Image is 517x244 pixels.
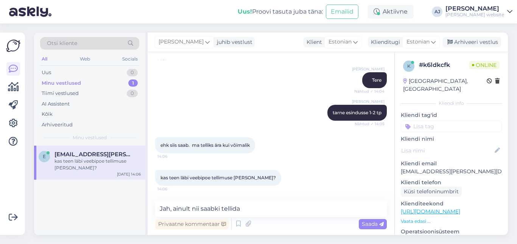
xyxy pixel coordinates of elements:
[407,63,411,69] span: k
[401,121,502,132] input: Lisa tag
[401,179,502,186] p: Kliendi telefon
[55,151,133,158] span: eno.juul@uusmaa.ee
[47,39,77,47] span: Otsi kliente
[401,146,493,155] input: Lisa nimi
[445,6,504,12] div: [PERSON_NAME]
[368,38,400,46] div: Klienditugi
[401,111,502,119] p: Kliendi tag'id
[443,37,501,47] div: Arhiveeri vestlus
[469,61,500,69] span: Online
[159,38,204,46] span: [PERSON_NAME]
[42,121,73,129] div: Arhiveeritud
[419,61,469,70] div: # k6ldkcfk
[238,7,323,16] div: Proovi tasuta juba täna:
[73,134,107,141] span: Minu vestlused
[42,79,81,87] div: Minu vestlused
[117,171,141,177] div: [DATE] 14:06
[42,69,51,76] div: Uus
[42,110,53,118] div: Kõik
[352,99,385,104] span: [PERSON_NAME]
[160,142,250,148] span: ehk siis saab. ma telliks ära kui võimalik
[43,154,46,159] span: e
[401,218,502,225] p: Vaata edasi ...
[401,100,502,107] div: Kliendi info
[42,90,79,97] div: Tiimi vestlused
[238,8,252,15] b: Uus!
[401,228,502,236] p: Operatsioonisüsteem
[157,186,186,192] span: 14:06
[368,5,414,19] div: Aktiivne
[352,66,385,72] span: [PERSON_NAME]
[155,201,387,217] textarea: Jah, ainult nii saabki tellida
[55,158,141,171] div: kas teen läbi veebipoe tellimuse [PERSON_NAME]?
[157,154,186,159] span: 14:06
[127,69,138,76] div: 0
[445,6,512,18] a: [PERSON_NAME][PERSON_NAME] website
[121,54,139,64] div: Socials
[401,200,502,208] p: Klienditeekond
[329,38,352,46] span: Estonian
[333,110,382,115] span: tarne esindusse 1-2 tp
[432,6,442,17] div: AJ
[406,38,430,46] span: Estonian
[128,79,138,87] div: 1
[6,39,20,53] img: Askly Logo
[401,135,502,143] p: Kliendi nimi
[155,219,229,229] div: Privaatne kommentaar
[304,38,322,46] div: Klient
[326,5,358,19] button: Emailid
[127,90,138,97] div: 0
[445,12,504,18] div: [PERSON_NAME] website
[401,168,502,176] p: [EMAIL_ADDRESS][PERSON_NAME][DOMAIN_NAME]
[362,221,384,227] span: Saada
[40,54,49,64] div: All
[403,77,487,93] div: [GEOGRAPHIC_DATA], [GEOGRAPHIC_DATA]
[401,208,460,215] a: [URL][DOMAIN_NAME]
[42,100,70,108] div: AI Assistent
[401,160,502,168] p: Kliendi email
[372,77,382,83] span: Tere
[354,89,385,94] span: Nähtud ✓ 14:04
[401,186,462,197] div: Küsi telefoninumbrit
[214,38,252,46] div: juhib vestlust
[355,121,385,127] span: Nähtud ✓ 14:05
[78,54,92,64] div: Web
[160,175,276,180] span: kas teen läbi veebipoe tellimuse [PERSON_NAME]?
